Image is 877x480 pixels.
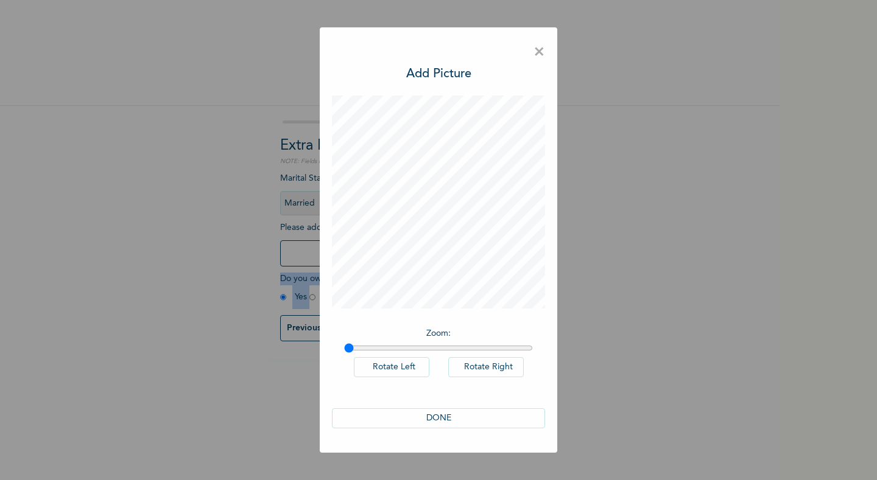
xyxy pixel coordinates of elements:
[332,408,545,428] button: DONE
[354,357,429,377] button: Rotate Left
[344,327,533,340] p: Zoom :
[280,223,499,273] span: Please add a recent Passport Photograph
[534,40,545,65] span: ×
[448,357,524,377] button: Rotate Right
[406,65,471,83] h3: Add Picture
